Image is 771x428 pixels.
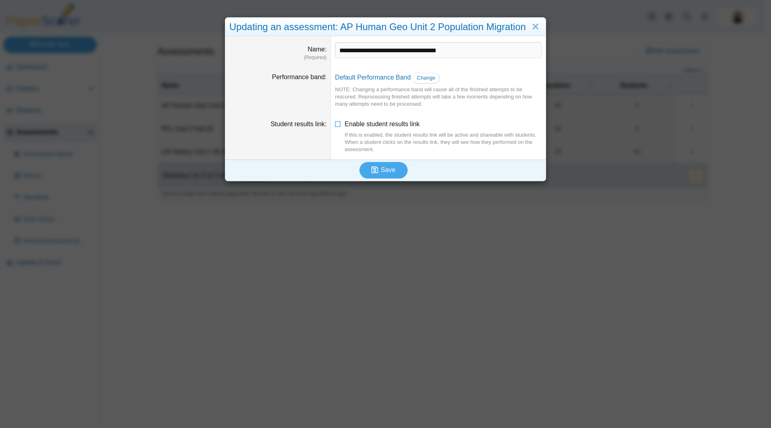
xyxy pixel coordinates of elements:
div: Updating an assessment: AP Human Geo Unit 2 Population Migration [225,18,546,37]
a: Close [529,20,542,34]
dfn: (Required) [229,54,326,61]
span: Enable student results link [345,121,542,153]
button: Save [359,162,408,178]
a: Change [412,73,440,83]
span: Change [417,75,435,81]
div: If this is enabled, the student results link will be active and shareable with students. When a s... [345,131,542,154]
a: Default Performance Band [335,74,411,81]
span: Save [381,166,395,173]
div: NOTE: Changing a performance band will cause all of the finished attempts to be rescored. Reproce... [335,86,542,108]
label: Name [308,46,326,53]
label: Performance band [272,74,326,80]
label: Student results link [271,121,327,127]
